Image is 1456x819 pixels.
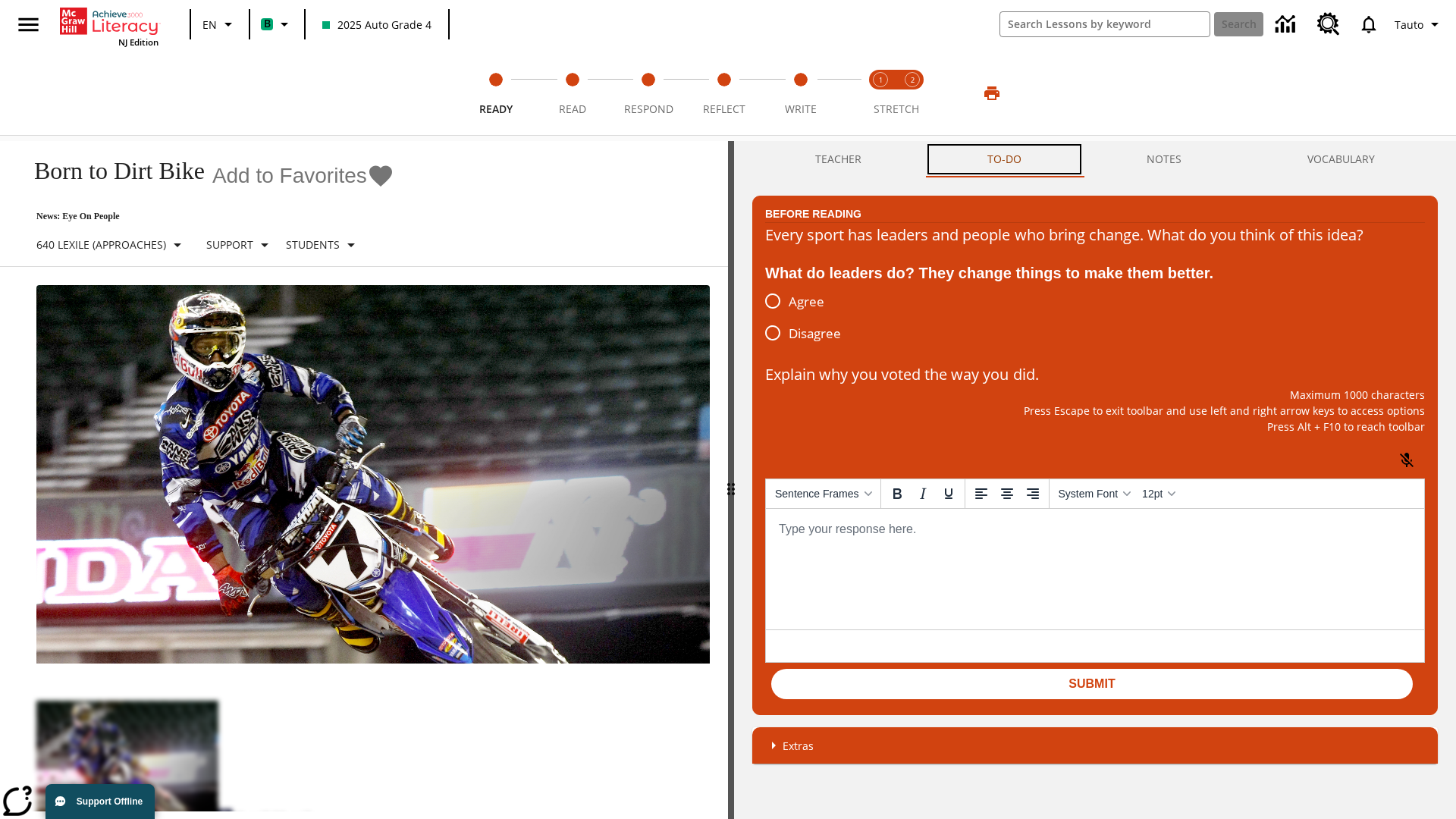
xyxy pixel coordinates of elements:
text: 1 [879,75,883,85]
span: NJ Edition [118,36,158,48]
button: Submit [771,669,1413,699]
p: Students [286,237,340,253]
button: Profile/Settings [1389,11,1450,38]
div: Every sport has leaders and people who bring change. What do you think of this idea? [765,223,1425,247]
button: Support Offline [45,784,155,819]
span: Sentence Frames [775,488,859,500]
span: Respond [624,102,673,116]
button: Italic [910,481,936,507]
div: Home [60,5,158,48]
button: Ready step 1 of 5 [452,52,540,135]
button: Write step 5 of 5 [757,52,845,135]
span: EN [202,17,217,33]
h2: Before Reading [765,206,861,222]
span: Disagree [789,324,841,344]
p: Support [206,237,253,253]
span: Ready [479,102,513,116]
div: poll [765,285,853,349]
button: VOCABULARY [1244,141,1438,177]
button: Scaffolds, Support [200,231,280,259]
span: 2025 Auto Grade 4 [322,17,431,33]
span: Agree [789,292,824,312]
button: Teacher [752,141,924,177]
button: Print [968,80,1016,107]
text: 2 [911,75,915,85]
button: Boost Class color is mint green. Change class color [255,11,300,38]
p: Explain why you voted the way you did. [765,362,1425,387]
div: Instructional Panel Tabs [752,141,1438,177]
button: Select Student [280,231,366,259]
button: Stretch Respond step 2 of 2 [890,52,934,135]
button: Align right [1020,481,1046,507]
p: News: Eye On People [18,211,394,222]
span: Read [559,102,586,116]
button: Align left [968,481,994,507]
a: Notifications [1349,5,1389,44]
button: Fonts [1053,481,1137,507]
button: Sentence Frames [769,481,877,507]
span: B [264,14,271,33]
iframe: Rich Text Area. Press ALT-0 for help. [766,509,1424,629]
div: Extras [752,727,1438,764]
p: Press Escape to exit toolbar and use left and right arrow keys to access options [765,403,1425,419]
span: Reflect [703,102,745,116]
div: Press Enter or Spacebar and then press right and left arrow keys to move the slider [728,141,734,819]
div: What do leaders do? They change things to make them better. [765,261,1425,285]
button: NOTES [1084,141,1245,177]
button: Align center [994,481,1020,507]
h1: Born to Dirt Bike [18,157,205,185]
button: Respond step 3 of 5 [604,52,692,135]
span: Write [785,102,817,116]
button: Open side menu [6,2,51,47]
span: Add to Favorites [212,164,367,188]
button: Read step 2 of 5 [528,52,616,135]
a: Data Center [1266,4,1308,45]
span: STRETCH [874,102,919,116]
p: Extras [783,738,814,754]
button: Underline [936,481,962,507]
span: Tauto [1395,17,1423,33]
span: System Font [1059,488,1119,500]
button: Add to Favorites - Born to Dirt Bike [212,162,394,189]
button: Click to activate and allow voice recognition [1389,442,1425,479]
button: Bold [884,481,910,507]
button: Reflect step 4 of 5 [680,52,768,135]
div: activity [734,141,1456,819]
span: Support Offline [77,796,143,807]
span: 12pt [1142,488,1163,500]
input: search field [1000,12,1210,36]
button: TO-DO [924,141,1084,177]
button: Select Lexile, 640 Lexile (Approaches) [30,231,193,259]
p: Press Alt + F10 to reach toolbar [765,419,1425,435]
button: Font sizes [1136,481,1181,507]
a: Resource Center, Will open in new tab [1308,4,1349,45]
button: Stretch Read step 1 of 2 [858,52,902,135]
p: 640 Lexile (Approaches) [36,237,166,253]
p: Maximum 1000 characters [765,387,1425,403]
button: Language: EN, Select a language [196,11,244,38]
img: Motocross racer James Stewart flies through the air on his dirt bike. [36,285,710,664]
